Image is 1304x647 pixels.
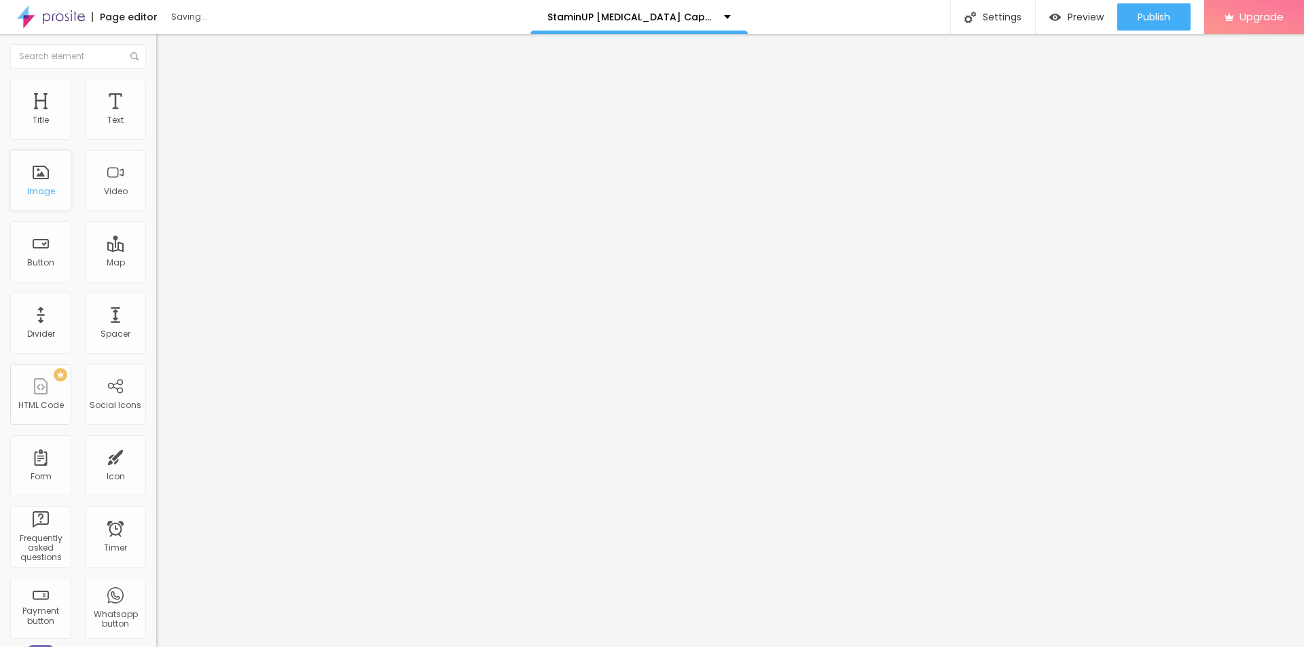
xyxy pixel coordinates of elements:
div: HTML Code [18,401,64,410]
div: Spacer [101,329,130,339]
div: Saving... [171,13,327,21]
div: Frequently asked questions [14,534,67,563]
div: Page editor [92,12,158,22]
div: Timer [104,543,127,553]
img: Icone [964,12,976,23]
p: StaminUP [MEDICAL_DATA] Capsules [GEOGRAPHIC_DATA] Where To Buy [547,12,714,22]
div: Text [107,115,124,125]
button: Preview [1036,3,1117,31]
span: Publish [1138,12,1170,22]
div: Payment button [14,606,67,626]
div: Button [27,258,54,267]
div: Social Icons [90,401,141,410]
div: Image [27,187,55,196]
button: Publish [1117,3,1191,31]
img: view-1.svg [1049,12,1061,23]
img: Icone [130,52,139,60]
div: Video [104,187,128,196]
div: Divider [27,329,55,339]
span: Upgrade [1239,11,1284,22]
div: Form [31,472,52,481]
span: Preview [1068,12,1104,22]
div: Whatsapp button [88,610,142,629]
div: Icon [107,472,125,481]
input: Search element [10,44,146,69]
div: Map [107,258,125,267]
iframe: Editor [156,34,1304,647]
div: Title [33,115,49,125]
